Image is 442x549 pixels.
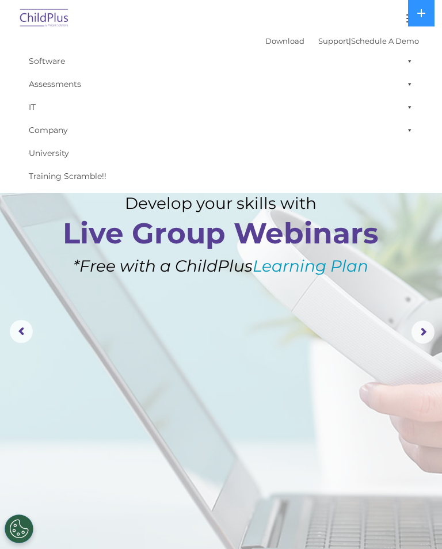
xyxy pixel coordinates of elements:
img: ChildPlus by Procare Solutions [17,5,71,32]
rs-layer: *Free with a ChildPlus [60,257,381,276]
a: Learning Plan [253,256,368,276]
a: Company [23,119,419,142]
a: Download [265,36,304,45]
a: Schedule A Demo [351,36,419,45]
a: Software [23,49,419,73]
a: University [23,142,419,165]
font: | [265,36,419,45]
a: Assessments [23,73,419,96]
rs-layer: Live Group Webinars [38,219,403,248]
a: Training Scramble!! [23,165,419,188]
rs-layer: Develop your skills with [60,194,381,213]
a: Support [318,36,349,45]
button: Cookies Settings [5,514,33,543]
a: IT [23,96,419,119]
